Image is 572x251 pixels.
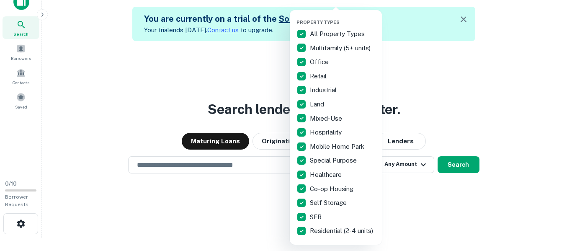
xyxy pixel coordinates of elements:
[296,20,340,25] span: Property Types
[530,184,572,224] iframe: Chat Widget
[310,226,375,236] p: Residential (2-4 units)
[310,43,372,53] p: Multifamily (5+ units)
[310,114,344,124] p: Mixed-Use
[310,198,348,208] p: Self Storage
[310,57,330,67] p: Office
[310,127,343,137] p: Hospitality
[310,99,326,109] p: Land
[310,170,343,180] p: Healthcare
[310,155,358,166] p: Special Purpose
[310,184,355,194] p: Co-op Housing
[310,29,366,39] p: All Property Types
[310,71,328,81] p: Retail
[310,85,338,95] p: Industrial
[310,212,323,222] p: SFR
[310,142,366,152] p: Mobile Home Park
